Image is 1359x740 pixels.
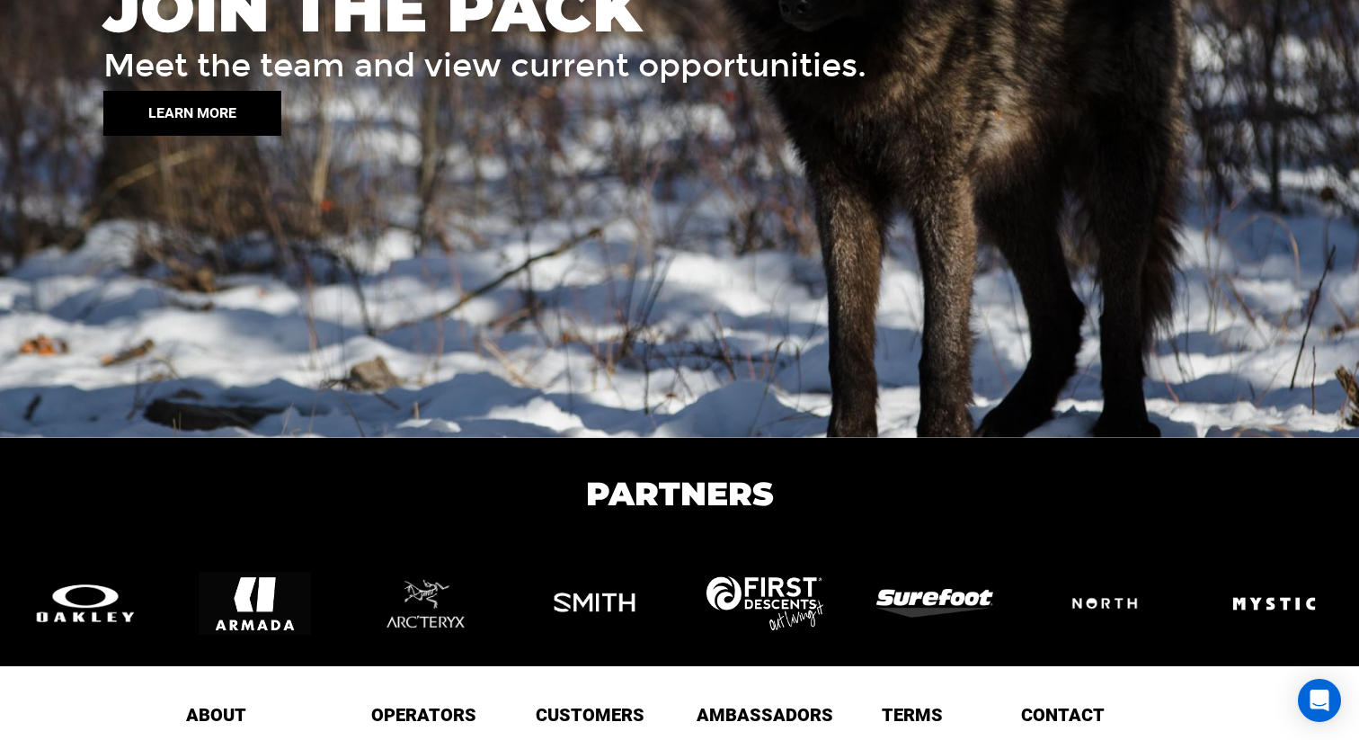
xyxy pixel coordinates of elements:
span: Contact [1021,704,1105,726]
div: Open Intercom Messenger [1298,679,1341,722]
span: Terms [882,704,943,726]
img: logo [706,576,823,630]
a: LEARN MORE [103,91,1346,136]
p: Meet the team and view current opportunities. [103,49,1346,82]
span: Operators [371,704,476,726]
img: logo [369,548,481,660]
button: LEARN MORE [103,91,281,136]
img: logo [199,548,311,660]
span: About [186,704,246,726]
span: Ambassadors [697,704,833,726]
img: logo [1046,573,1163,634]
img: logo [27,580,144,626]
img: logo [538,548,651,660]
span: Customers [536,704,644,726]
img: logo [1218,548,1330,660]
img: logo [876,589,993,618]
